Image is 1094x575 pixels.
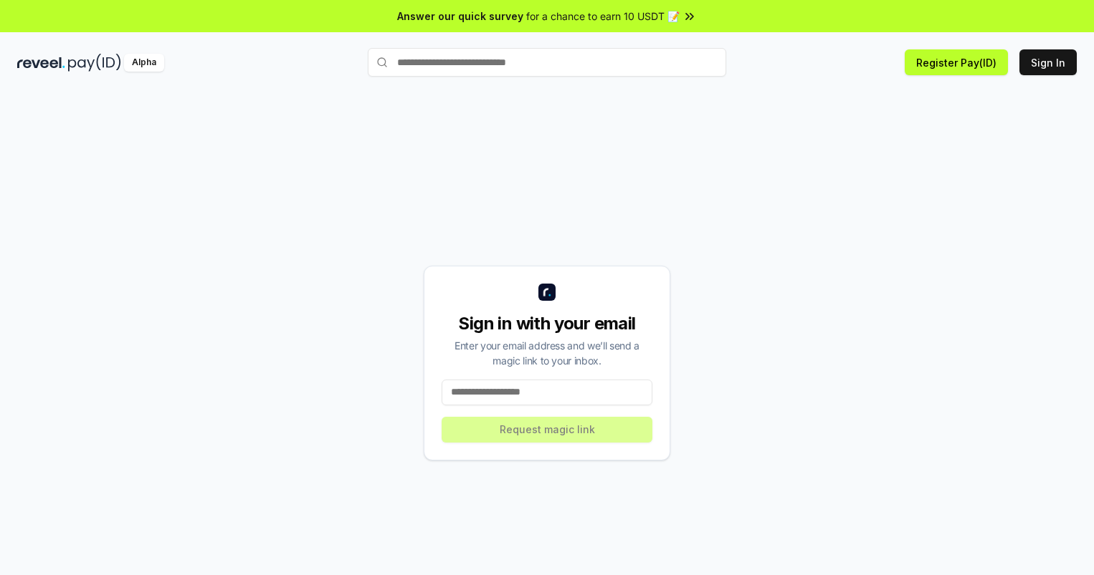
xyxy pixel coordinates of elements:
span: for a chance to earn 10 USDT 📝 [526,9,680,24]
span: Answer our quick survey [397,9,523,24]
img: reveel_dark [17,54,65,72]
img: logo_small [538,284,556,301]
img: pay_id [68,54,121,72]
button: Sign In [1019,49,1077,75]
div: Enter your email address and we’ll send a magic link to your inbox. [442,338,652,368]
div: Sign in with your email [442,312,652,335]
div: Alpha [124,54,164,72]
button: Register Pay(ID) [905,49,1008,75]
